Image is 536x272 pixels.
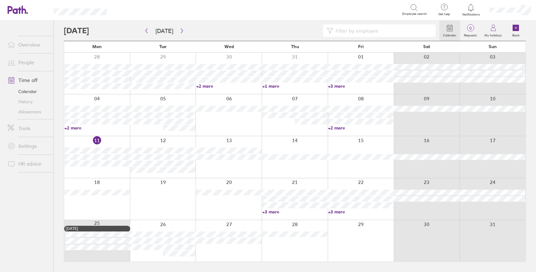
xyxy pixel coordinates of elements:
[3,38,53,51] a: Overview
[64,125,130,131] a: +2 more
[333,25,432,37] input: Filter by employee
[92,44,102,49] span: Mon
[423,44,430,49] span: Sat
[402,12,427,16] span: Employee search
[461,13,481,16] span: Notifications
[262,209,328,215] a: +3 more
[150,26,178,36] button: [DATE]
[506,21,526,41] a: Book
[489,44,497,49] span: Sun
[3,140,53,152] a: Settings
[291,44,299,49] span: Thu
[328,83,393,89] a: +3 more
[3,56,53,69] a: People
[461,3,481,16] a: Notifications
[224,44,234,49] span: Wed
[481,32,506,37] label: My holidays
[328,125,393,131] a: +2 more
[439,21,460,41] a: Calendar
[3,107,53,117] a: Allowances
[196,83,262,89] a: +2 more
[328,209,393,215] a: +3 more
[3,86,53,97] a: Calendar
[159,44,167,49] span: Tue
[460,21,481,41] a: 0Requests
[460,32,481,37] label: Requests
[3,97,53,107] a: History
[481,21,506,41] a: My holidays
[509,32,523,37] label: Book
[3,74,53,86] a: Time off
[3,157,53,170] a: HR advice
[66,226,129,231] div: [DATE]
[3,122,53,135] a: Tools
[439,32,460,37] label: Calendar
[358,44,364,49] span: Fri
[124,7,140,12] div: Search
[460,26,481,31] span: 0
[434,12,454,16] span: Get help
[262,83,328,89] a: +1 more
